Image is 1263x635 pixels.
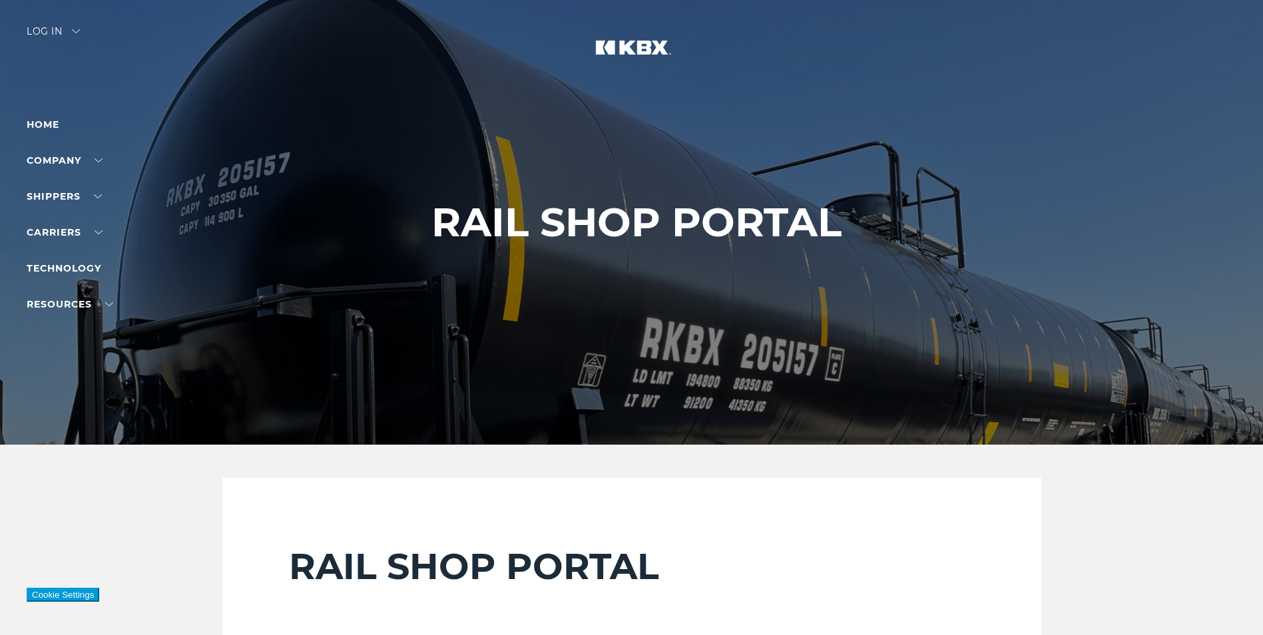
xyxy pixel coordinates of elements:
[27,27,80,46] div: Log in
[27,298,113,310] a: RESOURCES
[27,226,103,238] a: Carriers
[27,118,59,130] a: Home
[27,588,99,602] button: Cookie Settings
[27,262,101,274] a: Technology
[431,200,842,245] h1: RAIL SHOP PORTAL
[289,544,975,588] h2: RAIL SHOP PORTAL
[27,154,103,166] a: Company
[582,27,682,85] img: kbx logo
[72,29,80,33] img: arrow
[27,190,102,202] a: SHIPPERS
